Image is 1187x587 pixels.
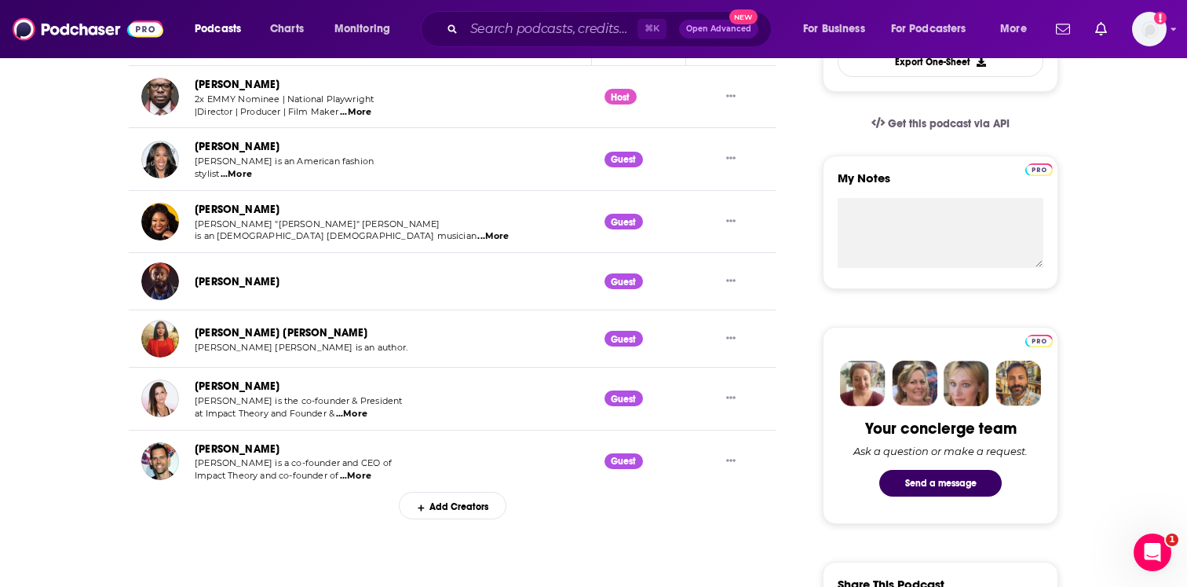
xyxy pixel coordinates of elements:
[221,168,252,181] span: ...More
[720,214,742,230] button: Show More Button
[1134,534,1171,571] iframe: Intercom live chat
[720,151,742,167] button: Show More Button
[604,152,643,167] div: Guest
[141,141,179,178] img: Tameka Foster
[340,470,371,482] span: ...More
[195,140,279,153] a: [PERSON_NAME]
[604,89,637,105] div: Host
[184,17,261,42] button: open menu
[436,11,787,47] div: Search podcasts, credits, & more...
[340,106,371,119] span: ...More
[334,18,390,40] span: Monitoring
[679,20,758,39] button: Open AdvancedNew
[686,25,751,33] span: Open Advanced
[270,18,304,40] span: Charts
[838,171,1043,198] label: My Notes
[195,408,334,419] span: at Impact Theory and Founder &
[879,470,1002,497] button: Send a message
[260,17,313,42] a: Charts
[195,275,279,288] a: [PERSON_NAME]
[1132,12,1167,46] img: User Profile
[604,214,643,229] div: Guest
[195,78,279,91] a: [PERSON_NAME]
[1132,12,1167,46] button: Show profile menu
[720,331,742,347] button: Show More Button
[195,106,339,117] span: |Director | Producer | Film Maker
[13,14,163,44] img: Podchaser - Follow, Share and Rate Podcasts
[604,453,643,469] div: Guest
[195,94,374,105] span: 2x EMMY Nominee | National Playwright
[195,218,440,229] span: [PERSON_NAME] "[PERSON_NAME]" [PERSON_NAME]
[989,17,1046,42] button: open menu
[195,395,402,406] span: [PERSON_NAME] is the co-founder & President
[477,230,509,243] span: ...More
[838,46,1043,77] button: Export One-Sheet
[141,442,179,480] img: Tom Bilyeu
[195,168,219,179] span: stylist
[195,156,374,167] span: [PERSON_NAME] is an American fashion
[729,9,758,24] span: New
[881,17,989,42] button: open menu
[604,331,643,347] div: Guest
[336,408,367,420] span: ...More
[1154,12,1167,24] svg: Email not verified
[720,273,742,290] button: Show More Button
[141,380,179,417] img: Lisa Bilyeu
[865,419,1017,438] div: Your concierge team
[195,442,279,456] a: [PERSON_NAME]
[944,361,989,406] img: Jules Profile
[637,19,667,39] span: ⌘ K
[1166,534,1178,546] span: 1
[195,18,241,40] span: Podcasts
[604,273,643,289] div: Guest
[720,453,742,469] button: Show More Button
[995,361,1041,406] img: Jon Profile
[399,492,506,519] div: Add Creators
[1025,335,1053,347] img: Podchaser Pro
[141,78,179,116] img: Laterras R. Whitfield
[195,457,392,468] span: [PERSON_NAME] is a co-founder and CEO of
[1025,332,1053,347] a: Pro website
[604,391,643,406] div: Guest
[464,17,637,42] input: Search podcasts, credits, & more...
[1089,16,1113,42] a: Show notifications dropdown
[1050,16,1076,42] a: Show notifications dropdown
[840,361,886,406] img: Sydney Profile
[888,117,1010,130] span: Get this podcast via API
[1025,161,1053,176] a: Pro website
[720,391,742,407] button: Show More Button
[195,230,477,241] span: is an [DEMOGRAPHIC_DATA] [DEMOGRAPHIC_DATA] musician
[141,262,179,300] img: Karega Bailey
[195,203,279,216] a: [PERSON_NAME]
[803,18,865,40] span: For Business
[195,342,407,353] span: [PERSON_NAME] [PERSON_NAME] is an author.
[892,361,937,406] img: Barbara Profile
[141,320,179,358] img: Sarah Jakes Roberts
[323,17,411,42] button: open menu
[853,445,1028,457] div: Ask a question or make a request.
[195,326,368,339] a: [PERSON_NAME] [PERSON_NAME]
[792,17,885,42] button: open menu
[1000,18,1027,40] span: More
[891,18,966,40] span: For Podcasters
[195,380,279,393] a: [PERSON_NAME]
[1132,12,1167,46] span: Logged in as EllaRoseMurphy
[1025,163,1053,176] img: Podchaser Pro
[859,105,1022,143] a: Get this podcast via API
[720,89,742,105] button: Show More Button
[195,470,338,481] span: Impact Theory and co-founder of
[141,203,179,240] img: Tasha Cobbs Leonard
